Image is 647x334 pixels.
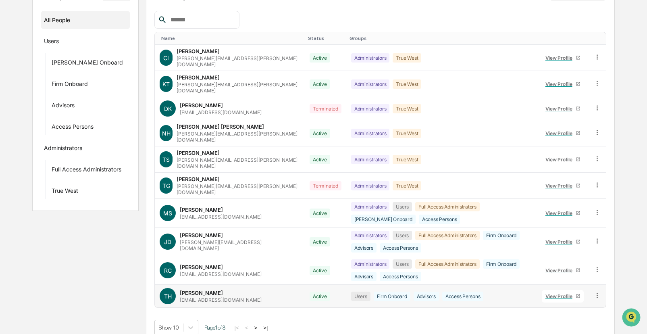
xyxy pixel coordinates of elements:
a: View Profile [542,180,584,192]
div: [PERSON_NAME] Onboard [52,59,123,69]
div: 🔎 [8,118,15,124]
div: Terminated [310,181,341,190]
div: [PERSON_NAME] Onboard [351,215,416,224]
span: Page 1 of 3 [204,324,226,331]
div: Active [310,155,330,164]
span: Preclearance [16,102,52,110]
span: Pylon [80,137,98,143]
a: 🗄️Attestations [55,98,103,113]
a: View Profile [542,78,584,90]
div: View Profile [545,267,576,273]
div: Access Persons [442,292,484,301]
div: Toggle SortBy [308,35,343,41]
div: Access Persons [380,272,421,281]
div: Full Access Administrators [415,231,480,240]
div: View Profile [545,157,576,163]
div: Terminated [310,104,341,113]
div: View Profile [545,81,576,87]
div: Active [310,79,330,89]
span: Data Lookup [16,117,51,125]
button: >| [261,324,270,331]
div: Administrators [351,79,390,89]
div: [PERSON_NAME] [177,74,220,81]
div: Toggle SortBy [540,35,585,41]
div: Firm Onboard [483,231,520,240]
div: [PERSON_NAME] [180,264,223,270]
a: 🔎Data Lookup [5,114,54,128]
div: Access Persons [419,215,460,224]
div: Administrators [351,231,390,240]
div: [EMAIL_ADDRESS][DOMAIN_NAME] [180,297,262,303]
div: Users [393,231,412,240]
div: [PERSON_NAME] [177,176,220,182]
span: RC [164,267,172,274]
div: Active [310,53,330,63]
div: [PERSON_NAME][EMAIL_ADDRESS][PERSON_NAME][DOMAIN_NAME] [177,131,300,143]
a: View Profile [542,52,584,64]
div: Firm Onboard [52,80,88,90]
div: We're available if you need us! [27,70,102,76]
button: |< [232,324,241,331]
div: All People [44,13,127,27]
div: Active [310,237,330,246]
img: 1746055101610-c473b297-6a78-478c-a979-82029cc54cd1 [8,62,23,76]
div: [EMAIL_ADDRESS][DOMAIN_NAME] [180,271,262,277]
span: MS [163,210,172,217]
div: View Profile [545,55,576,61]
div: Administrators [351,181,390,190]
div: Active [310,266,330,275]
a: View Profile [542,264,584,277]
div: Firm Onboard [374,292,410,301]
div: Full Access Administrators [415,259,480,269]
a: 🖐️Preclearance [5,98,55,113]
a: View Profile [542,127,584,140]
span: NH [162,130,171,137]
div: Access Persons [380,243,421,253]
span: KT [162,81,170,88]
p: How can we help? [8,17,147,30]
div: [PERSON_NAME] [177,48,220,54]
span: JD [164,238,171,245]
div: True West [52,187,78,197]
div: Administrators [44,144,82,154]
div: Full Access Administrators [415,202,480,211]
span: TH [164,293,172,300]
div: Active [310,292,330,301]
div: Administrators [351,155,390,164]
div: [PERSON_NAME][EMAIL_ADDRESS][PERSON_NAME][DOMAIN_NAME] [177,183,300,195]
div: [PERSON_NAME][EMAIL_ADDRESS][PERSON_NAME][DOMAIN_NAME] [177,81,300,94]
div: [PERSON_NAME] [177,150,220,156]
button: > [252,324,260,331]
a: Powered byPylon [57,136,98,143]
div: True West [393,79,421,89]
div: Toggle SortBy [595,35,603,41]
span: Attestations [67,102,100,110]
div: 🗄️ [58,102,65,109]
div: Advisors [351,243,377,253]
div: [PERSON_NAME] [180,232,223,238]
div: Users [393,202,412,211]
div: Users [44,38,59,47]
div: True West [393,129,421,138]
div: [PERSON_NAME] [180,207,223,213]
div: [EMAIL_ADDRESS][DOMAIN_NAME] [180,214,262,220]
div: [PERSON_NAME] [PERSON_NAME] [177,123,264,130]
div: View Profile [545,183,576,189]
div: Active [310,129,330,138]
a: View Profile [542,102,584,115]
div: View Profile [545,239,576,245]
button: < [243,324,251,331]
div: True West [393,181,421,190]
div: Toggle SortBy [161,35,302,41]
div: True West [393,53,421,63]
span: CI [163,54,169,61]
a: View Profile [542,207,584,219]
div: [EMAIL_ADDRESS][DOMAIN_NAME] [180,109,262,115]
a: View Profile [542,290,584,303]
div: View Profile [545,210,576,216]
div: Full Access Administrators [52,166,121,175]
div: Toggle SortBy [350,35,534,41]
div: [PERSON_NAME][EMAIL_ADDRESS][PERSON_NAME][DOMAIN_NAME] [177,55,300,67]
div: Administrators [351,104,390,113]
